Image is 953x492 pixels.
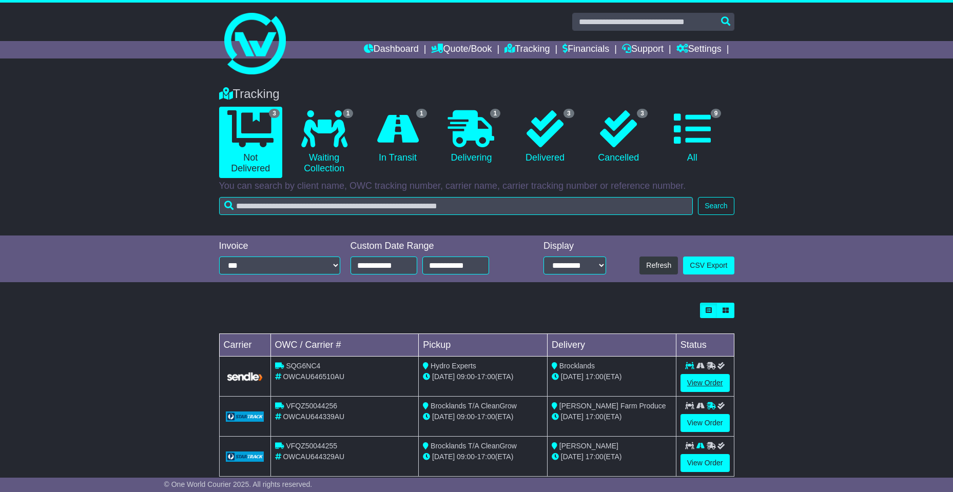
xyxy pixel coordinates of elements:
span: 09:00 [457,452,475,461]
img: GetCarrierServiceLogo [226,411,264,422]
span: OWCAU644329AU [283,452,344,461]
td: Pickup [419,334,548,357]
a: 1 Waiting Collection [293,107,356,178]
a: Support [622,41,664,58]
img: GetCarrierServiceLogo [226,371,264,382]
span: 9 [711,109,722,118]
span: [DATE] [432,412,455,421]
span: VFQZ50044256 [286,402,337,410]
a: Dashboard [364,41,419,58]
div: - (ETA) [423,371,543,382]
div: (ETA) [552,411,672,422]
a: 3 Cancelled [587,107,650,167]
div: (ETA) [552,451,672,462]
span: 17:00 [477,412,495,421]
a: 1 Delivering [440,107,503,167]
span: Brocklands [559,362,595,370]
span: OWCAU646510AU [283,372,344,381]
td: Delivery [547,334,676,357]
a: Settings [676,41,722,58]
td: Carrier [219,334,270,357]
a: 3 Delivered [513,107,576,167]
span: 3 [637,109,648,118]
span: 09:00 [457,372,475,381]
span: [DATE] [561,412,584,421]
span: 1 [343,109,354,118]
span: 1 [490,109,501,118]
span: [PERSON_NAME] [559,442,618,450]
span: [DATE] [561,372,584,381]
span: 3 [563,109,574,118]
span: [DATE] [561,452,584,461]
button: Refresh [639,257,678,274]
span: [PERSON_NAME] Farm Produce [559,402,666,410]
span: 17:00 [586,412,604,421]
button: Search [698,197,734,215]
span: Hydro Experts [431,362,476,370]
a: Financials [562,41,609,58]
a: View Order [680,374,730,392]
a: Tracking [504,41,550,58]
span: [DATE] [432,452,455,461]
span: [DATE] [432,372,455,381]
span: 3 [269,109,280,118]
a: 1 In Transit [366,107,429,167]
span: 17:00 [477,372,495,381]
div: (ETA) [552,371,672,382]
span: OWCAU644339AU [283,412,344,421]
td: Status [676,334,734,357]
span: 17:00 [586,372,604,381]
span: SQG6NC4 [286,362,320,370]
span: 1 [416,109,427,118]
div: Invoice [219,241,340,252]
span: 17:00 [586,452,604,461]
div: Display [543,241,606,252]
div: Custom Date Range [351,241,515,252]
a: 9 All [660,107,724,167]
span: Brocklands T/A CleanGrow [431,402,517,410]
span: 09:00 [457,412,475,421]
a: View Order [680,454,730,472]
span: Brocklands T/A CleanGrow [431,442,517,450]
div: - (ETA) [423,451,543,462]
span: VFQZ50044255 [286,442,337,450]
a: Quote/Book [431,41,492,58]
img: GetCarrierServiceLogo [226,451,264,462]
td: OWC / Carrier # [270,334,419,357]
span: 17:00 [477,452,495,461]
a: 3 Not Delivered [219,107,282,178]
span: © One World Courier 2025. All rights reserved. [164,480,313,488]
a: CSV Export [683,257,734,274]
div: - (ETA) [423,411,543,422]
a: View Order [680,414,730,432]
p: You can search by client name, OWC tracking number, carrier name, carrier tracking number or refe... [219,181,734,192]
div: Tracking [214,87,740,102]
